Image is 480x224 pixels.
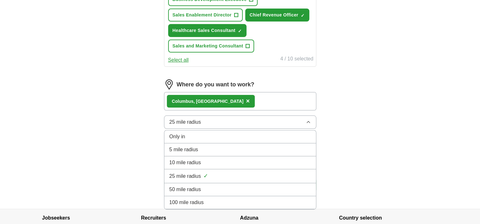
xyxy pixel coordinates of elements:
[164,115,316,129] button: 25 mile radius
[177,80,254,89] label: Where do you want to work?
[168,40,254,53] button: Sales and Marketing Consultant
[169,199,204,206] span: 100 mile radius
[168,56,189,64] button: Select all
[169,159,201,166] span: 10 mile radius
[169,133,185,140] span: Only in
[203,172,208,180] span: ✓
[173,43,243,49] span: Sales and Marketing Consultant
[250,12,299,18] span: Chief Revenue Officer
[280,55,313,64] div: 4 / 10 selected
[245,9,310,22] button: Chief Revenue Officer✓
[169,186,201,193] span: 50 mile radius
[169,172,201,180] span: 25 mile radius
[172,99,194,104] strong: Columbus
[173,27,236,34] span: Healthcare Sales Consultant
[168,24,247,37] button: Healthcare Sales Consultant✓
[238,28,242,34] span: ✓
[164,79,174,90] img: location.png
[169,118,201,126] span: 25 mile radius
[246,97,250,104] span: ×
[172,98,244,105] div: , [GEOGRAPHIC_DATA]
[173,12,232,18] span: Sales Enablement Director
[168,9,243,22] button: Sales Enablement Director
[246,96,250,106] button: ×
[301,13,305,18] span: ✓
[169,146,198,153] span: 5 mile radius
